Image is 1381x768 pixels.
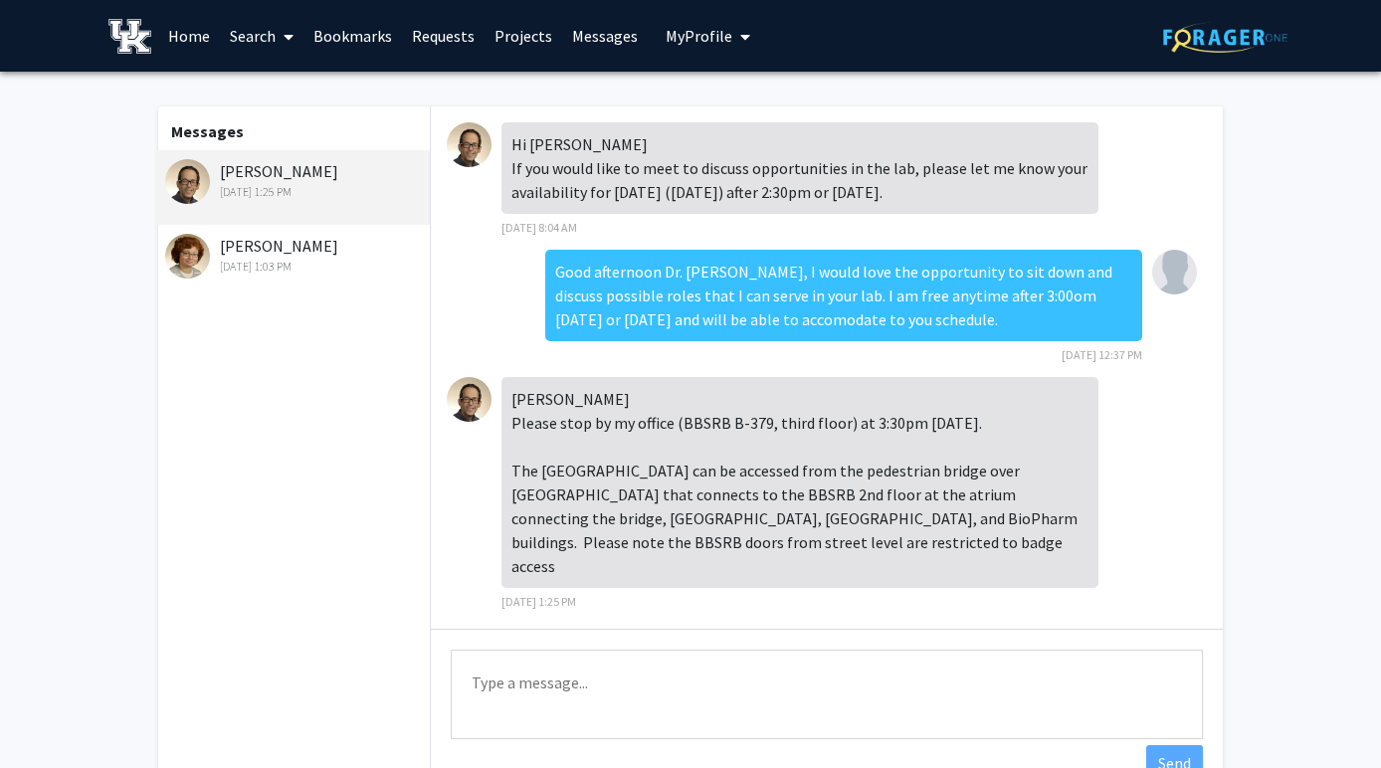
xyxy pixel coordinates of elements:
[501,220,577,235] span: [DATE] 8:04 AM
[447,377,492,422] img: Jonathan Satin
[108,19,151,54] img: University of Kentucky Logo
[447,122,492,167] img: Jonathan Satin
[451,650,1203,739] textarea: Message
[165,183,425,201] div: [DATE] 1:25 PM
[15,678,85,753] iframe: Chat
[165,159,210,204] img: Jonathan Satin
[501,377,1098,588] div: [PERSON_NAME] Please stop by my office (BBSRB B-379, third floor) at 3:30pm [DATE]. The [GEOGRAPH...
[545,250,1142,341] div: Good afternoon Dr. [PERSON_NAME], I would love the opportunity to sit down and discuss possible r...
[1062,347,1142,362] span: [DATE] 12:37 PM
[1163,22,1287,53] img: ForagerOne Logo
[501,122,1098,214] div: Hi [PERSON_NAME] If you would like to meet to discuss opportunities in the lab, please let me kno...
[485,1,562,71] a: Projects
[171,121,244,141] b: Messages
[165,234,210,279] img: Emilia Galperin
[165,234,425,276] div: [PERSON_NAME]
[666,26,732,46] span: My Profile
[1152,250,1197,294] img: Krithik Nadimpally
[501,594,576,609] span: [DATE] 1:25 PM
[165,159,425,201] div: [PERSON_NAME]
[402,1,485,71] a: Requests
[165,258,425,276] div: [DATE] 1:03 PM
[303,1,402,71] a: Bookmarks
[562,1,648,71] a: Messages
[158,1,220,71] a: Home
[220,1,303,71] a: Search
